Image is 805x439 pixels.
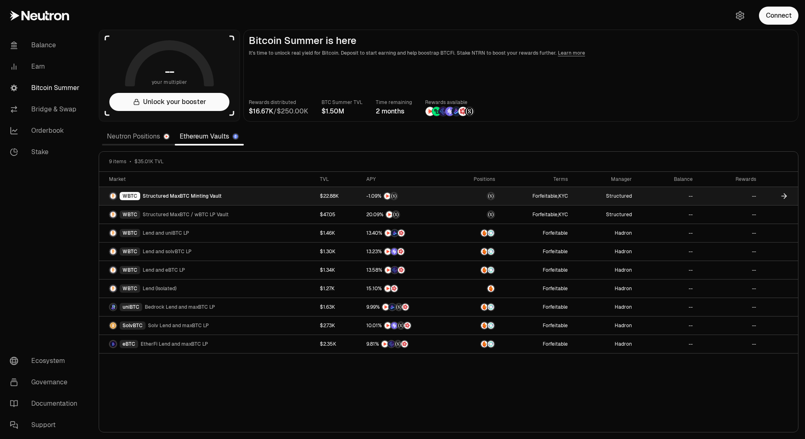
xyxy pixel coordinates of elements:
[366,210,445,219] button: NTRNStructured Points
[481,267,488,273] img: Amber
[500,317,573,335] a: Forfeitable
[152,78,187,86] span: your multiplier
[543,341,568,347] button: Forfeitable
[578,176,632,183] div: Manager
[488,230,494,236] img: Supervault
[637,280,698,298] a: --
[145,304,215,310] span: Bedrock Lend and maxBTC LP
[500,243,573,261] a: Forfeitable
[573,206,637,224] a: Structured
[439,107,448,116] img: EtherFi Points
[698,187,761,205] a: --
[391,230,398,236] img: Bedrock Diamonds
[99,206,315,224] a: WBTC LogoWBTCStructured MaxBTC / wBTC LP Vault
[455,340,495,348] button: AmberSupervault
[376,98,412,106] p: Time remaining
[134,158,164,165] span: $35.01K TVL
[759,7,798,25] button: Connect
[148,322,209,329] span: Solv Lend and maxBTC LP
[543,322,568,329] button: Forfeitable
[249,98,308,106] p: Rewards distributed
[500,280,573,298] a: Forfeitable
[120,303,142,311] div: uniBTC
[573,280,637,298] a: Hadron
[488,267,494,273] img: Supervault
[450,206,500,224] a: maxBTC
[637,187,698,205] a: --
[110,248,116,255] img: WBTC Logo
[398,267,405,273] img: Mars Fragments
[99,335,315,353] a: eBTC LogoeBTCEtherFi Lend and maxBTC LP
[110,267,116,273] img: WBTC Logo
[543,267,568,273] button: Forfeitable
[455,210,495,219] button: maxBTC
[450,224,500,242] a: AmberSupervault
[382,341,388,347] img: NTRN
[450,187,500,205] a: maxBTC
[488,248,494,255] img: Supervault
[637,317,698,335] a: --
[99,261,315,279] a: WBTC LogoWBTCLend and eBTC LP
[500,335,573,353] a: Forfeitable
[249,106,308,116] div: /
[110,285,116,292] img: WBTC Logo
[361,243,450,261] a: NTRNSolv PointsMars Fragments
[455,303,495,311] button: AmberSupervault
[315,187,361,205] a: $22.88K
[703,176,756,183] div: Rewards
[120,266,140,274] div: WBTC
[642,176,693,183] div: Balance
[110,322,116,329] img: SolvBTC Logo
[488,193,494,199] img: maxBTC
[401,341,408,347] img: Mars Fragments
[322,98,363,106] p: BTC Summer TVL
[249,35,793,46] h2: Bitcoin Summer is here
[481,248,488,255] img: Amber
[315,224,361,242] a: $1.46K
[500,261,573,279] a: Forfeitable
[120,192,140,200] div: WBTC
[3,414,89,436] a: Support
[109,176,310,183] div: Market
[376,106,412,116] div: 2 months
[425,98,474,106] p: Rewards available
[385,267,391,273] img: NTRN
[698,261,761,279] a: --
[120,229,140,237] div: WBTC
[164,134,169,139] img: Neutron Logo
[391,193,397,199] img: Structured Points
[99,243,315,261] a: WBTC LogoWBTCLend and solvBTC LP
[109,93,229,111] button: Unlock your booster
[398,322,404,329] img: Structured Points
[637,335,698,353] a: --
[573,243,637,261] a: Hadron
[488,341,494,347] img: Supervault
[455,266,495,274] button: AmberSupervault
[110,304,116,310] img: uniBTC Logo
[450,243,500,261] a: AmberSupervault
[481,304,488,310] img: Amber
[698,243,761,261] a: --
[558,211,568,218] button: KYC
[233,134,238,139] img: Ethereum Logo
[404,322,411,329] img: Mars Fragments
[315,261,361,279] a: $1.34K
[361,187,450,205] a: NTRNStructured Points
[698,206,761,224] a: --
[543,230,568,236] button: Forfeitable
[637,224,698,242] a: --
[698,335,761,353] a: --
[3,77,89,99] a: Bitcoin Summer
[99,317,315,335] a: SolvBTC LogoSolvBTCSolv Lend and maxBTC LP
[532,193,568,199] span: ,
[120,210,140,219] div: WBTC
[120,247,140,256] div: WBTC
[141,341,208,347] span: EtherFi Lend and maxBTC LP
[455,192,495,200] button: maxBTC
[120,321,146,330] div: SolvBTC
[543,248,568,255] button: Forfeitable
[558,193,568,199] button: KYC
[465,107,474,116] img: Structured Points
[573,187,637,205] a: Structured
[143,267,185,273] span: Lend and eBTC LP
